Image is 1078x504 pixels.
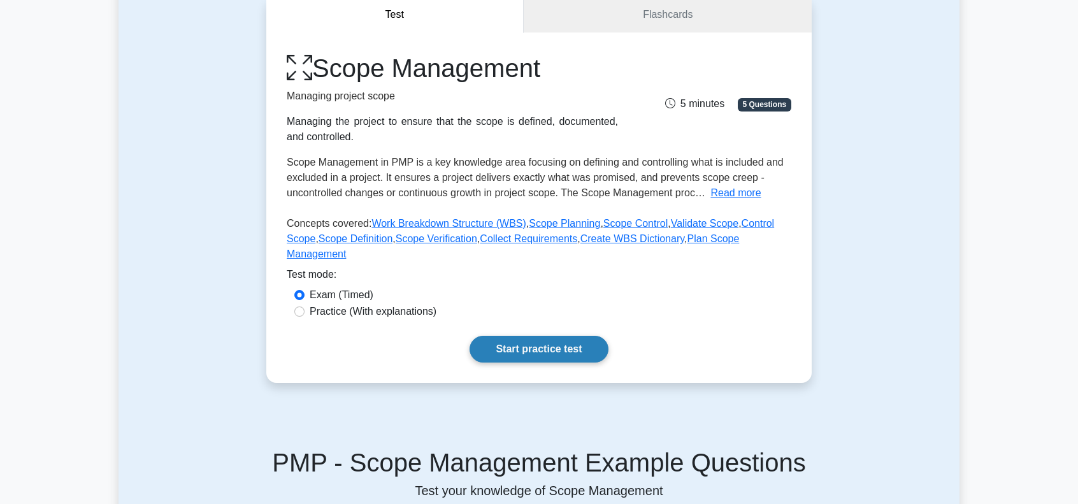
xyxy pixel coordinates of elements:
[319,233,393,244] a: Scope Definition
[580,233,684,244] a: Create WBS Dictionary
[134,447,944,478] h5: PMP - Scope Management Example Questions
[470,336,608,363] a: Start practice test
[287,216,791,267] p: Concepts covered: , , , , , , , , ,
[287,53,618,83] h1: Scope Management
[371,218,526,229] a: Work Breakdown Structure (WBS)
[287,114,618,145] div: Managing the project to ensure that the scope is defined, documented, and controlled.
[396,233,477,244] a: Scope Verification
[529,218,600,229] a: Scope Planning
[738,98,791,111] span: 5 Questions
[480,233,577,244] a: Collect Requirements
[603,218,668,229] a: Scope Control
[287,267,791,287] div: Test mode:
[710,185,761,201] button: Read more
[287,89,618,104] p: Managing project scope
[310,287,373,303] label: Exam (Timed)
[287,157,784,198] span: Scope Management in PMP is a key knowledge area focusing on defining and controlling what is incl...
[665,98,724,109] span: 5 minutes
[310,304,436,319] label: Practice (With explanations)
[671,218,738,229] a: Validate Scope
[134,483,944,498] p: Test your knowledge of Scope Management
